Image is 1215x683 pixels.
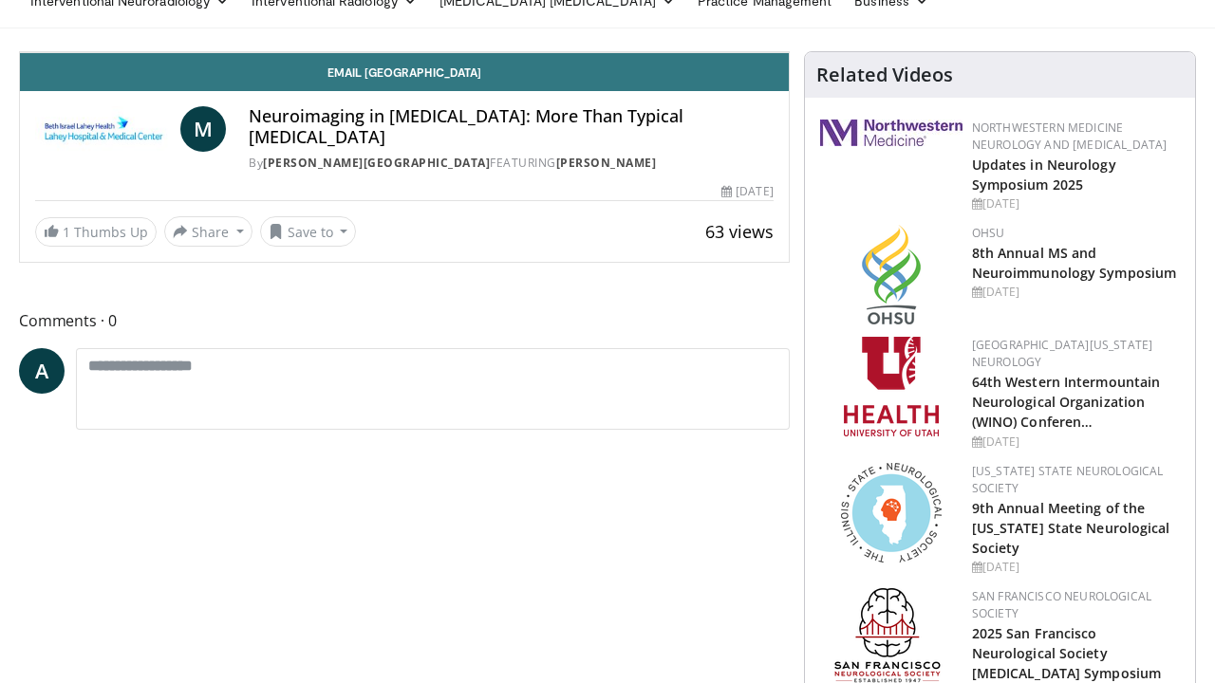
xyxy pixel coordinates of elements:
a: 1 Thumbs Up [35,217,157,247]
div: [DATE] [721,183,773,200]
a: 64th Western Intermountain Neurological Organization (WINO) Conferen… [972,373,1161,431]
a: [GEOGRAPHIC_DATA][US_STATE] Neurology [972,337,1153,370]
button: Save to [260,216,357,247]
div: [DATE] [972,559,1180,576]
img: 2a462fb6-9365-492a-ac79-3166a6f924d8.png.150x105_q85_autocrop_double_scale_upscale_version-0.2.jpg [820,120,963,146]
span: Comments 0 [19,308,790,333]
a: 2025 San Francisco Neurological Society [MEDICAL_DATA] Symposium [972,624,1161,682]
img: da959c7f-65a6-4fcf-a939-c8c702e0a770.png.150x105_q85_autocrop_double_scale_upscale_version-0.2.png [862,225,921,324]
a: [PERSON_NAME] [556,155,657,171]
img: f6362829-b0a3-407d-a044-59546adfd345.png.150x105_q85_autocrop_double_scale_upscale_version-0.2.png [844,337,939,436]
a: 9th Annual Meeting of the [US_STATE] State Neurological Society [972,499,1170,557]
a: 8th Annual MS and Neuroimmunology Symposium [972,244,1177,282]
img: Lahey Hospital & Medical Center [35,106,173,152]
div: By FEATURING [249,155,773,172]
h4: Neuroimaging in [MEDICAL_DATA]: More Than Typical [MEDICAL_DATA] [249,106,773,147]
a: [PERSON_NAME][GEOGRAPHIC_DATA] [263,155,490,171]
a: OHSU [972,225,1005,241]
h4: Related Videos [816,64,953,86]
a: Northwestern Medicine Neurology and [MEDICAL_DATA] [972,120,1168,153]
span: 1 [63,223,70,241]
a: San Francisco Neurological Society [972,588,1151,621]
a: A [19,348,65,394]
video-js: Video Player [20,52,789,53]
a: Email [GEOGRAPHIC_DATA] [20,53,789,91]
button: Share [164,216,252,247]
img: 71a8b48c-8850-4916-bbdd-e2f3ccf11ef9.png.150x105_q85_autocrop_double_scale_upscale_version-0.2.png [841,463,942,563]
a: M [180,106,226,152]
a: [US_STATE] State Neurological Society [972,463,1164,496]
a: Updates in Neurology Symposium 2025 [972,156,1116,194]
div: [DATE] [972,284,1180,301]
span: 63 views [705,220,774,243]
div: [DATE] [972,195,1180,212]
div: [DATE] [972,434,1180,451]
